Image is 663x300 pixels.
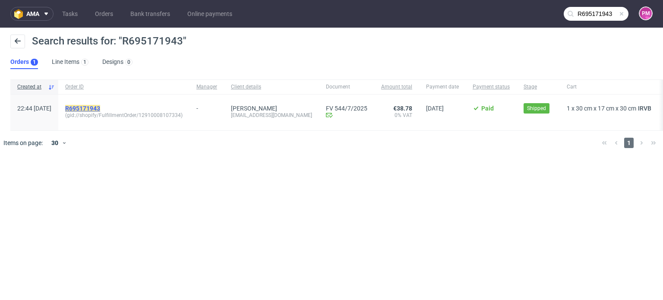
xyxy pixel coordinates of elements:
[524,83,553,91] span: Stage
[426,83,459,91] span: Payment date
[32,35,186,47] span: Search results for: "R695171943"
[381,83,412,91] span: Amount total
[640,7,652,19] figcaption: PM
[381,112,412,119] span: 0% VAT
[83,59,86,65] div: 1
[17,83,44,91] span: Created at
[125,7,175,21] a: Bank transfers
[65,105,100,112] mark: R695171943
[10,7,54,21] button: ama
[52,55,88,69] a: Line Items1
[636,105,653,112] a: IRVB
[231,83,312,91] span: Client details
[90,7,118,21] a: Orders
[567,105,653,112] div: x
[46,137,62,149] div: 30
[426,105,444,112] span: [DATE]
[33,59,36,65] div: 1
[26,11,39,17] span: ama
[3,139,43,147] span: Items on page:
[326,83,367,91] span: Document
[17,105,51,112] span: 22:44 [DATE]
[567,105,570,112] span: 1
[624,138,634,148] span: 1
[326,105,367,112] a: FV 544/7/2025
[196,101,217,112] div: -
[527,104,546,112] span: Shipped
[196,83,217,91] span: Manager
[127,59,130,65] div: 0
[576,105,636,112] span: 30 cm x 17 cm x 30 cm
[481,105,494,112] span: Paid
[65,112,183,119] span: (gid://shopify/FulfillmentOrder/12910008107334)
[10,55,38,69] a: Orders1
[65,105,102,112] a: R695171943
[567,83,653,91] span: Cart
[473,83,510,91] span: Payment status
[393,105,412,112] span: €38.78
[231,105,277,112] a: [PERSON_NAME]
[102,55,133,69] a: Designs0
[14,9,26,19] img: logo
[65,83,183,91] span: Order ID
[57,7,83,21] a: Tasks
[231,112,312,119] div: [EMAIL_ADDRESS][DOMAIN_NAME]
[182,7,237,21] a: Online payments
